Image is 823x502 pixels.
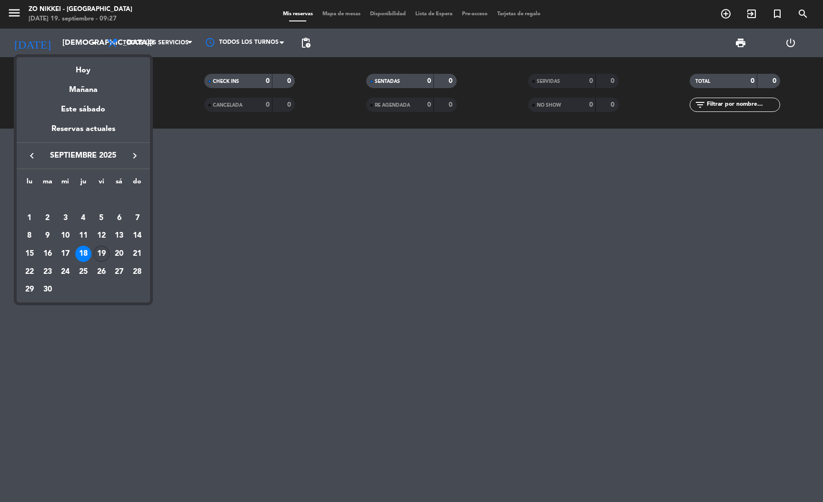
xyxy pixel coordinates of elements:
td: 10 de septiembre de 2025 [56,227,74,245]
td: 20 de septiembre de 2025 [110,245,129,263]
th: lunes [20,176,39,191]
th: sábado [110,176,129,191]
td: 14 de septiembre de 2025 [128,227,146,245]
div: 12 [93,228,110,244]
td: 28 de septiembre de 2025 [128,263,146,281]
button: keyboard_arrow_right [126,150,143,162]
div: 13 [111,228,127,244]
td: 27 de septiembre de 2025 [110,263,129,281]
th: martes [39,176,57,191]
td: 26 de septiembre de 2025 [92,263,110,281]
div: 30 [40,281,56,298]
div: 3 [57,210,73,226]
div: 18 [75,246,91,262]
td: 19 de septiembre de 2025 [92,245,110,263]
div: 16 [40,246,56,262]
th: viernes [92,176,110,191]
td: 25 de septiembre de 2025 [74,263,92,281]
th: miércoles [56,176,74,191]
div: 23 [40,264,56,280]
td: 15 de septiembre de 2025 [20,245,39,263]
td: 2 de septiembre de 2025 [39,209,57,227]
div: 6 [111,210,127,226]
td: 1 de septiembre de 2025 [20,209,39,227]
button: keyboard_arrow_left [23,150,40,162]
td: 11 de septiembre de 2025 [74,227,92,245]
td: 30 de septiembre de 2025 [39,281,57,299]
th: jueves [74,176,92,191]
td: 4 de septiembre de 2025 [74,209,92,227]
td: 6 de septiembre de 2025 [110,209,129,227]
td: 5 de septiembre de 2025 [92,209,110,227]
div: 9 [40,228,56,244]
td: 8 de septiembre de 2025 [20,227,39,245]
div: Este sábado [17,96,150,123]
i: keyboard_arrow_right [129,150,141,161]
div: Reservas actuales [17,123,150,142]
div: 1 [21,210,38,226]
td: 13 de septiembre de 2025 [110,227,129,245]
td: 18 de septiembre de 2025 [74,245,92,263]
i: keyboard_arrow_left [26,150,38,161]
td: 24 de septiembre de 2025 [56,263,74,281]
div: 28 [129,264,145,280]
td: 16 de septiembre de 2025 [39,245,57,263]
td: 9 de septiembre de 2025 [39,227,57,245]
th: domingo [128,176,146,191]
div: 2 [40,210,56,226]
div: 7 [129,210,145,226]
div: 11 [75,228,91,244]
td: 29 de septiembre de 2025 [20,281,39,299]
div: 5 [93,210,110,226]
td: 12 de septiembre de 2025 [92,227,110,245]
div: 25 [75,264,91,280]
div: 27 [111,264,127,280]
td: SEP. [20,191,146,209]
div: 10 [57,228,73,244]
div: 29 [21,281,38,298]
td: 22 de septiembre de 2025 [20,263,39,281]
div: Mañana [17,77,150,96]
td: 21 de septiembre de 2025 [128,245,146,263]
div: 26 [93,264,110,280]
div: 15 [21,246,38,262]
div: 4 [75,210,91,226]
div: 8 [21,228,38,244]
td: 17 de septiembre de 2025 [56,245,74,263]
span: septiembre 2025 [40,150,126,162]
div: 19 [93,246,110,262]
div: 20 [111,246,127,262]
div: Hoy [17,57,150,77]
div: 24 [57,264,73,280]
div: 14 [129,228,145,244]
div: 22 [21,264,38,280]
td: 3 de septiembre de 2025 [56,209,74,227]
td: 23 de septiembre de 2025 [39,263,57,281]
div: 17 [57,246,73,262]
td: 7 de septiembre de 2025 [128,209,146,227]
div: 21 [129,246,145,262]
